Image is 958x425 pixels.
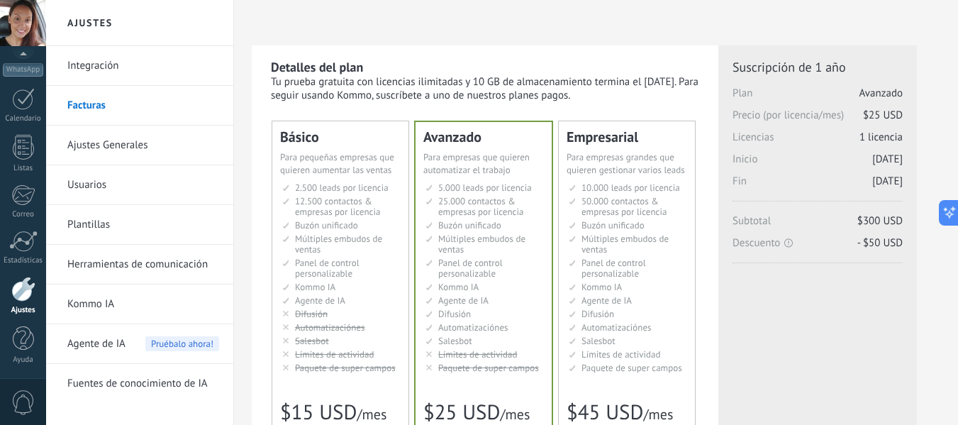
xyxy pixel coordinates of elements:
span: Paquete de super campos [295,362,396,374]
li: Herramientas de comunicación [46,245,233,285]
span: $300 USD [857,214,903,228]
span: Para empresas grandes que quieren gestionar varios leads [567,151,685,176]
li: Ajustes Generales [46,126,233,165]
span: Panel de control personalizable [581,257,646,280]
span: Licencias [733,131,903,153]
span: $25 USD [863,109,903,122]
span: Para empresas que quieren automatizar el trabajo [423,151,530,176]
span: - $50 USD [857,236,903,250]
span: [DATE] [872,175,903,188]
span: 1 licencia [859,131,903,144]
span: Agente de IA [581,294,632,307]
div: Listas [3,164,44,173]
span: Subtotal [733,214,903,236]
span: Panel de control personalizable [438,257,503,280]
span: Múltiples embudos de ventas [438,233,525,255]
span: Plan [733,87,903,109]
span: Kommo IA [295,281,335,293]
a: Kommo IA [67,285,219,324]
a: Agente de IA Pruébalo ahora! [67,324,219,364]
div: Ajustes [3,306,44,315]
span: Múltiples embudos de ventas [295,233,382,255]
div: Estadísticas [3,256,44,265]
span: Difusión [438,308,471,320]
span: Paquete de super campos [438,362,539,374]
span: Automatizaciónes [438,321,508,333]
li: Integración [46,46,233,86]
b: Detalles del plan [271,59,363,75]
a: Usuarios [67,165,219,205]
span: Agente de IA [295,294,345,307]
div: WhatsApp [3,63,43,77]
div: Avanzado [423,130,544,144]
li: Facturas [46,86,233,126]
span: Precio (por licencia/mes) [733,109,903,131]
a: Plantillas [67,205,219,245]
li: Kommo IA [46,285,233,324]
span: Buzón unificado [581,219,645,231]
span: Suscripción de 1 año [733,59,903,75]
span: Para pequeñas empresas que quieren aumentar las ventas [280,151,394,176]
span: 5.000 leads por licencia [438,182,532,194]
span: 25.000 contactos & empresas por licencia [438,195,523,218]
span: Automatizaciónes [581,321,652,333]
span: Difusión [295,308,328,320]
li: Usuarios [46,165,233,205]
span: Automatizaciónes [295,321,365,333]
span: Buzón unificado [295,219,358,231]
span: Paquete de super campos [581,362,682,374]
span: Múltiples embudos de ventas [581,233,669,255]
span: Fin [733,175,903,197]
span: Buzón unificado [438,219,501,231]
span: Descuento [733,236,903,250]
span: Salesbot [295,335,329,347]
div: Tu prueba gratuita con licencias ilimitadas y 10 GB de almacenamiento termina el [DATE]. Para seg... [271,75,701,102]
span: 2.500 leads por licencia [295,182,389,194]
div: Empresarial [567,130,687,144]
span: Agente de IA [438,294,489,307]
a: Integración [67,46,219,86]
a: Ajustes Generales [67,126,219,165]
a: Fuentes de conocimiento de IA [67,364,219,404]
span: 10.000 leads por licencia [581,182,680,194]
span: Avanzado [859,87,903,100]
div: Calendario [3,114,44,123]
span: [DATE] [872,153,903,166]
a: Facturas [67,86,219,126]
span: /mes [357,405,386,424]
span: Salesbot [581,335,616,347]
span: Kommo IA [581,281,622,293]
div: Ayuda [3,355,44,365]
div: Básico [280,130,401,144]
div: Correo [3,210,44,219]
li: Agente de IA [46,324,233,364]
span: Límites de actividad [295,348,374,360]
span: Kommo IA [438,281,479,293]
span: 12.500 contactos & empresas por licencia [295,195,380,218]
span: Límites de actividad [581,348,661,360]
li: Fuentes de conocimiento de IA [46,364,233,403]
span: Salesbot [438,335,472,347]
span: Difusión [581,308,614,320]
span: /mes [500,405,530,424]
li: Plantillas [46,205,233,245]
span: Inicio [733,153,903,175]
a: Herramientas de comunicación [67,245,219,285]
span: Panel de control personalizable [295,257,360,280]
span: 50.000 contactos & empresas por licencia [581,195,667,218]
span: Límites de actividad [438,348,518,360]
span: /mes [643,405,673,424]
span: Agente de IA [67,324,126,364]
span: Pruébalo ahora! [145,336,219,351]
